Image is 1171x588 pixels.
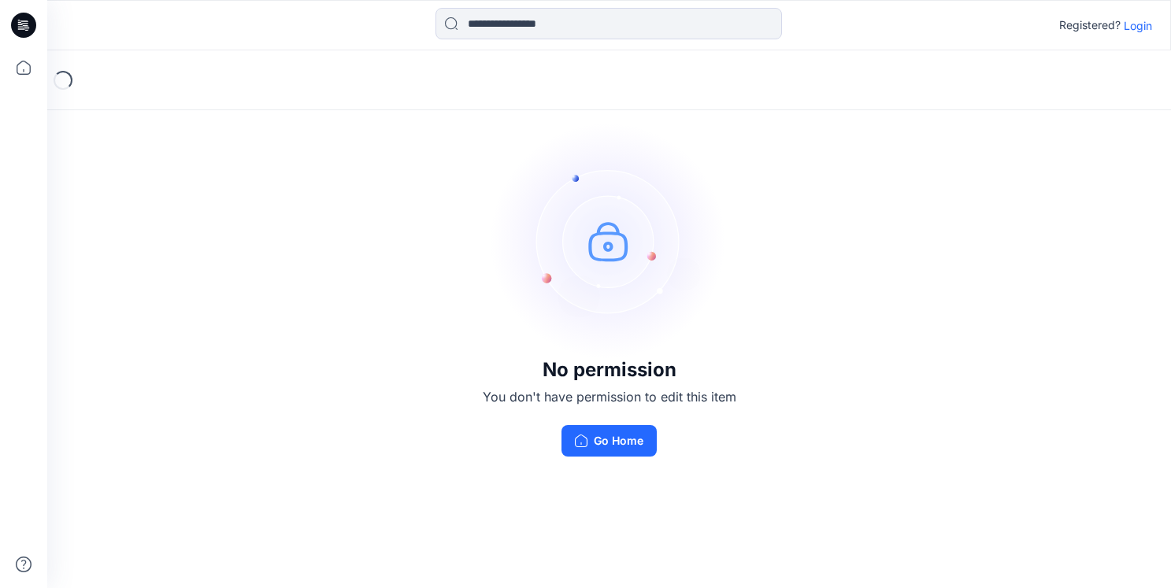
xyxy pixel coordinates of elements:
p: You don't have permission to edit this item [483,387,736,406]
button: Go Home [561,425,657,457]
p: Registered? [1059,16,1121,35]
p: Login [1124,17,1152,34]
h3: No permission [483,359,736,381]
img: no-perm.svg [491,123,728,359]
